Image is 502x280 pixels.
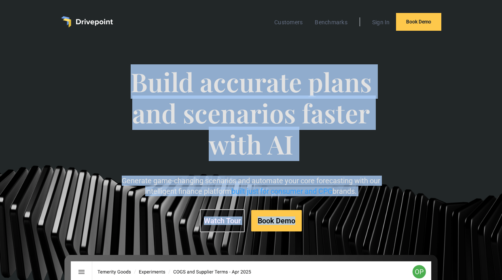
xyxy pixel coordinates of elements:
[110,176,392,196] p: Generate game-changing scenarios and automate your core forecasting with our intelligent finance ...
[270,17,307,28] a: Customers
[311,17,352,28] a: Benchmarks
[231,187,333,195] span: built just for consumer and CPG
[396,13,441,31] a: Book Demo
[61,16,113,28] a: home
[200,209,245,232] a: Watch Tour
[110,66,392,176] span: Build accurate plans and scenarios faster with AI
[251,210,302,231] a: Book Demo
[368,17,394,28] a: Sign In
